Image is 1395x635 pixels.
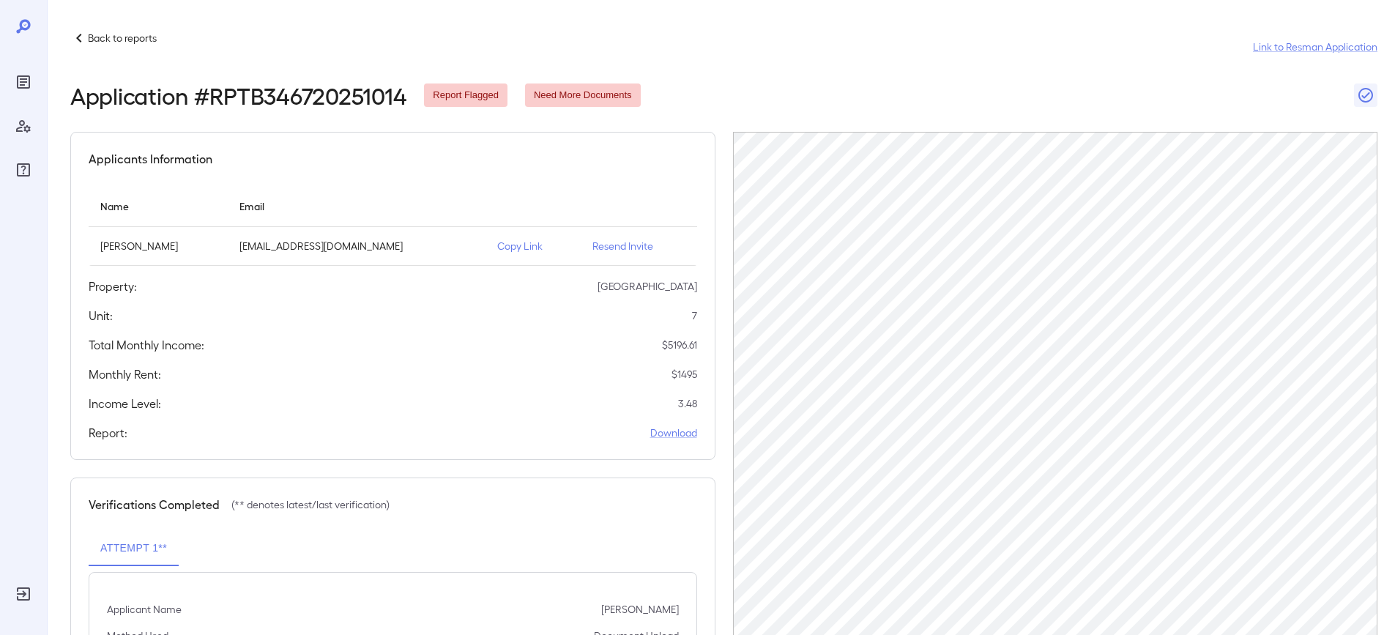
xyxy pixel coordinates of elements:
th: Name [89,185,228,227]
p: Back to reports [88,31,157,45]
h5: Verifications Completed [89,496,220,513]
p: Resend Invite [592,239,685,253]
p: 7 [692,308,697,323]
h5: Property: [89,278,137,295]
h5: Unit: [89,307,113,324]
p: [EMAIL_ADDRESS][DOMAIN_NAME] [239,239,474,253]
p: [PERSON_NAME] [100,239,216,253]
p: Copy Link [497,239,569,253]
div: Manage Users [12,114,35,138]
a: Download [650,426,697,440]
th: Email [228,185,486,227]
h2: Application # RPTB346720251014 [70,82,406,108]
span: Report Flagged [424,89,507,103]
h5: Income Level: [89,395,161,412]
div: Log Out [12,582,35,606]
span: Need More Documents [525,89,641,103]
p: [PERSON_NAME] [601,602,679,617]
p: $ 1495 [672,367,697,382]
h5: Report: [89,424,127,442]
h5: Monthly Rent: [89,365,161,383]
p: $ 5196.61 [662,338,697,352]
h5: Applicants Information [89,150,212,168]
p: 3.48 [678,396,697,411]
h5: Total Monthly Income: [89,336,204,354]
table: simple table [89,185,697,266]
button: Attempt 1** [89,531,179,566]
div: Reports [12,70,35,94]
p: Applicant Name [107,602,182,617]
button: Close Report [1354,83,1377,107]
p: [GEOGRAPHIC_DATA] [598,279,697,294]
a: Link to Resman Application [1253,40,1377,54]
p: (** denotes latest/last verification) [231,497,390,512]
div: FAQ [12,158,35,182]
